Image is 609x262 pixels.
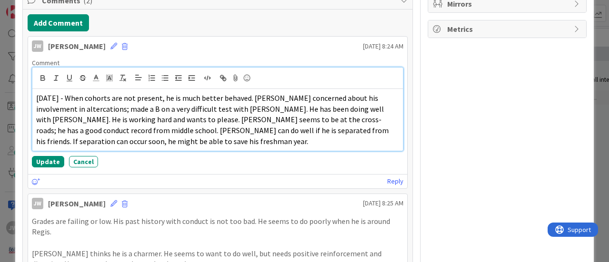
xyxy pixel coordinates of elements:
[32,40,43,52] div: JW
[387,175,403,187] a: Reply
[32,58,59,67] span: Comment
[28,14,89,31] button: Add Comment
[48,40,106,52] div: [PERSON_NAME]
[48,198,106,209] div: [PERSON_NAME]
[363,198,403,208] span: [DATE] 8:25 AM
[447,23,569,35] span: Metrics
[32,156,64,167] button: Update
[69,156,98,167] button: Cancel
[20,1,43,13] span: Support
[36,93,390,146] span: [DATE] - When cohorts are not present, he is much better behaved. [PERSON_NAME] concerned about h...
[32,198,43,209] div: JW
[363,41,403,51] span: [DATE] 8:24 AM
[32,216,403,237] p: Grades are failing or low. His past history with conduct is not too bad. He seems to do poorly wh...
